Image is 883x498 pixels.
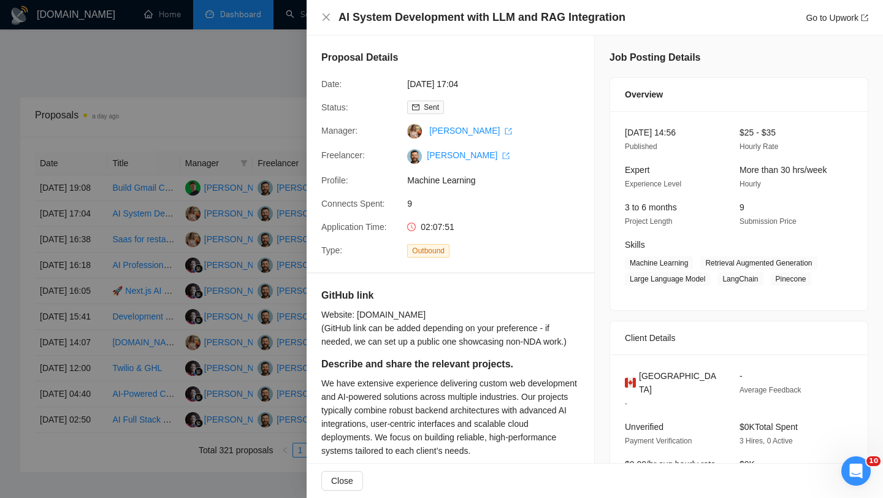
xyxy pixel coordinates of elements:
[625,88,663,101] span: Overview
[321,12,331,23] button: Close
[338,10,625,25] h4: AI System Development with LLM and RAG Integration
[412,104,419,111] span: mail
[625,376,636,389] img: 🇨🇦
[321,50,398,65] h5: Proposal Details
[625,422,663,432] span: Unverified
[321,245,342,255] span: Type:
[321,308,579,348] div: Website: [DOMAIN_NAME] (GitHub link can be added depending on your preference - if needed, we can...
[407,197,591,210] span: 9
[700,256,817,270] span: Retrieval Augmented Generation
[321,12,331,22] span: close
[625,321,853,354] div: Client Details
[625,459,716,483] span: $0.00/hr avg hourly rate paid
[502,152,510,159] span: export
[321,288,541,303] h5: GitHub link
[407,77,591,91] span: [DATE] 17:04
[625,128,676,137] span: [DATE] 14:56
[740,180,761,188] span: Hourly
[321,471,363,491] button: Close
[717,272,763,286] span: LangChain
[424,103,439,112] span: Sent
[639,369,720,396] span: [GEOGRAPHIC_DATA]
[321,377,579,485] div: We have extensive experience delivering custom web development and AI-powered solutions across mu...
[321,150,365,160] span: Freelancer:
[407,149,422,164] img: c1-JWQDXWEy3CnA6sRtFzzU22paoDq5cZnWyBNc3HWqwvuW0qNnjm1CMP-YmbEEtPC
[740,371,743,381] span: -
[625,142,657,151] span: Published
[321,79,342,89] span: Date:
[861,14,868,21] span: export
[740,165,827,175] span: More than 30 hrs/week
[625,165,649,175] span: Expert
[427,150,510,160] a: [PERSON_NAME] export
[321,199,385,209] span: Connects Spent:
[740,128,776,137] span: $25 - $35
[625,399,627,408] span: -
[740,142,778,151] span: Hourly Rate
[321,222,387,232] span: Application Time:
[421,222,454,232] span: 02:07:51
[625,437,692,445] span: Payment Verification
[610,50,700,65] h5: Job Posting Details
[740,386,801,394] span: Average Feedback
[740,202,744,212] span: 9
[740,437,793,445] span: 3 Hires, 0 Active
[625,240,645,250] span: Skills
[771,272,811,286] span: Pinecone
[740,459,755,469] span: $0K
[407,174,591,187] span: Machine Learning
[625,256,693,270] span: Machine Learning
[806,13,868,23] a: Go to Upworkexport
[866,456,881,466] span: 10
[625,272,710,286] span: Large Language Model
[331,474,353,488] span: Close
[321,357,541,372] h5: Describe and share the relevant projects.
[321,102,348,112] span: Status:
[429,126,512,136] a: [PERSON_NAME] export
[625,180,681,188] span: Experience Level
[625,217,672,226] span: Project Length
[841,456,871,486] iframe: Intercom live chat
[407,244,449,258] span: Outbound
[321,175,348,185] span: Profile:
[407,223,416,231] span: clock-circle
[625,202,677,212] span: 3 to 6 months
[740,422,798,432] span: $0K Total Spent
[505,128,512,135] span: export
[321,126,357,136] span: Manager:
[740,217,797,226] span: Submission Price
